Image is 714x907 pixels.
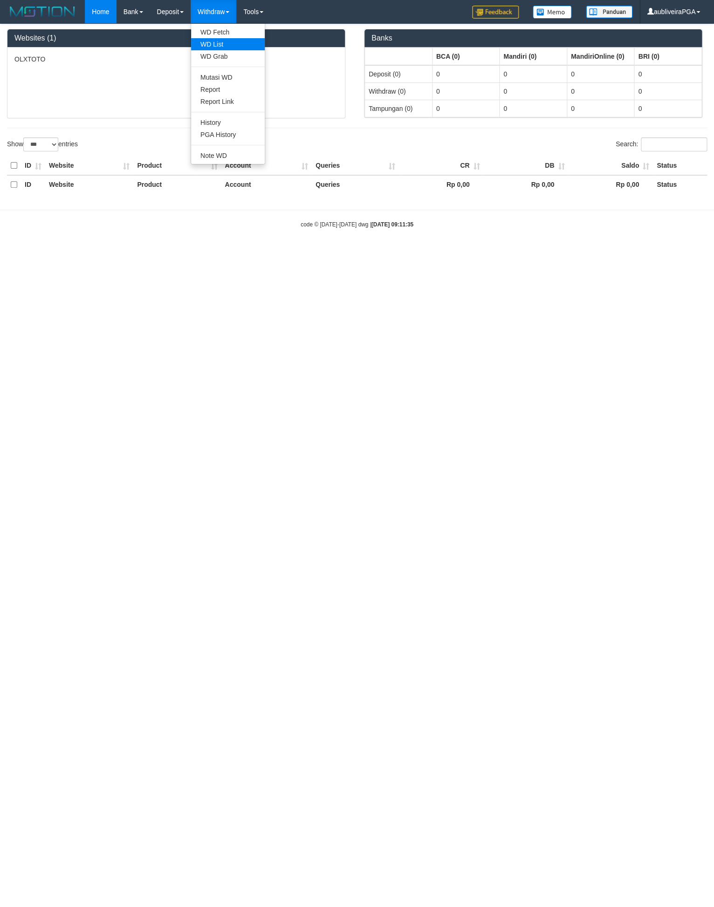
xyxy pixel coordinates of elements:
[568,157,653,175] th: Saldo
[191,116,265,129] a: History
[483,157,568,175] th: DB
[567,65,634,83] td: 0
[21,175,45,194] th: ID
[191,95,265,108] a: Report Link
[432,82,500,100] td: 0
[14,34,338,42] h3: Websites (1)
[23,137,58,151] select: Showentries
[191,83,265,95] a: Report
[7,5,78,19] img: MOTION_logo.png
[191,71,265,83] a: Mutasi WD
[567,48,634,65] th: Group: activate to sort column ascending
[567,100,634,117] td: 0
[399,175,484,194] th: Rp 0,00
[365,82,433,100] td: Withdraw (0)
[7,137,78,151] label: Show entries
[634,100,702,117] td: 0
[586,6,632,18] img: panduan.png
[653,157,707,175] th: Status
[641,137,707,151] input: Search:
[221,157,312,175] th: Account
[312,157,399,175] th: Queries
[500,48,567,65] th: Group: activate to sort column ascending
[365,100,433,117] td: Tampungan (0)
[191,26,265,38] a: WD Fetch
[14,55,338,64] p: OLXTOTO
[567,82,634,100] td: 0
[432,48,500,65] th: Group: activate to sort column ascending
[191,38,265,50] a: WD List
[191,50,265,62] a: WD Grab
[312,175,399,194] th: Queries
[371,221,413,228] strong: [DATE] 09:11:35
[21,157,45,175] th: ID
[616,137,707,151] label: Search:
[399,157,484,175] th: CR
[653,175,707,194] th: Status
[365,48,433,65] th: Group: activate to sort column ascending
[191,150,265,162] a: Note WD
[634,65,702,83] td: 0
[432,65,500,83] td: 0
[432,100,500,117] td: 0
[191,129,265,141] a: PGA History
[365,65,433,83] td: Deposit (0)
[133,157,221,175] th: Product
[371,34,695,42] h3: Banks
[500,65,567,83] td: 0
[301,221,413,228] small: code © [DATE]-[DATE] dwg |
[634,82,702,100] td: 0
[133,175,221,194] th: Product
[45,157,133,175] th: Website
[472,6,519,19] img: Feedback.jpg
[568,175,653,194] th: Rp 0,00
[500,82,567,100] td: 0
[221,175,312,194] th: Account
[45,175,133,194] th: Website
[533,6,572,19] img: Button%20Memo.svg
[634,48,702,65] th: Group: activate to sort column ascending
[483,175,568,194] th: Rp 0,00
[500,100,567,117] td: 0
